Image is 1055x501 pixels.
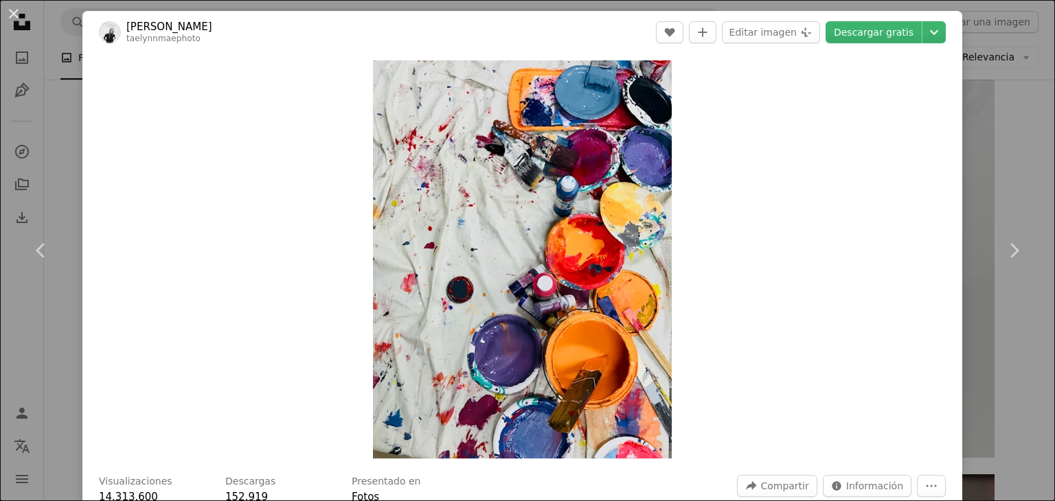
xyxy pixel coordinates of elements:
[689,21,716,43] button: Añade a la colección
[352,475,421,489] h3: Presentado en
[922,21,946,43] button: Elegir el tamaño de descarga
[373,60,672,458] img: Pinturas y pinceles de colores variados sobre lona blanca
[99,21,121,43] img: Ve al perfil de Taelynn Christopher
[225,475,275,489] h3: Descargas
[846,476,903,496] span: Información
[126,34,201,43] a: taelynnmaephoto
[722,21,820,43] button: Editar imagen
[826,21,922,43] a: Descargar gratis
[126,20,212,34] a: [PERSON_NAME]
[737,475,817,497] button: Compartir esta imagen
[99,475,172,489] h3: Visualizaciones
[823,475,911,497] button: Estadísticas sobre esta imagen
[760,476,808,496] span: Compartir
[973,185,1055,316] a: Siguiente
[917,475,946,497] button: Más acciones
[373,60,672,458] button: Ampliar en esta imagen
[656,21,683,43] button: Me gusta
